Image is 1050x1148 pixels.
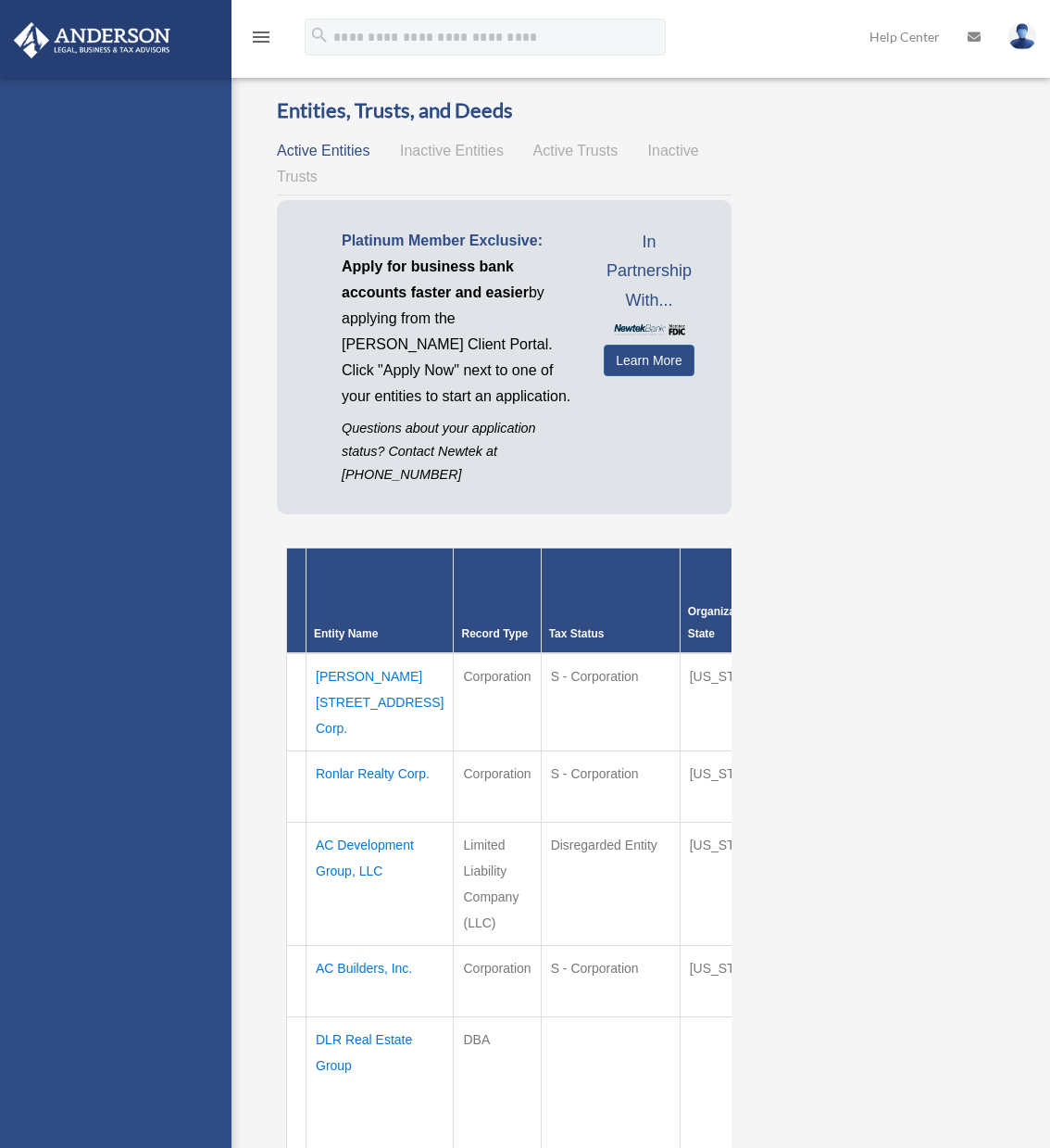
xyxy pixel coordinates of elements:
td: S - Corporation [541,653,680,751]
img: User Pic [1008,23,1036,50]
td: Corporation [454,751,541,823]
p: Questions about your application status? Contact Newtek at [PHONE_NUMBER] [342,417,576,487]
td: S - Corporation [541,946,680,1017]
td: Ronlar Realty Corp. [306,751,454,823]
p: Platinum Member Exclusive: [342,228,576,254]
td: [US_STATE] [680,946,771,1017]
td: Corporation [454,653,541,751]
td: Corporation [454,946,541,1017]
td: [US_STATE] [680,751,771,823]
img: NewtekBankLogoSM.png [613,324,686,335]
i: search [309,25,330,45]
th: Tax Status [541,549,680,654]
th: Record Type [454,549,541,654]
td: Limited Liability Company (LLC) [454,823,541,946]
th: Organization State [680,549,771,654]
img: Anderson Advisors Platinum Portal [8,22,176,58]
i: menu [250,26,272,48]
td: S - Corporation [541,751,680,823]
span: Active Entities [277,143,369,158]
th: Entity Name [306,549,454,654]
a: Learn More [604,345,695,376]
td: [PERSON_NAME] [STREET_ADDRESS] Corp. [306,653,454,751]
p: Click "Apply Now" next to one of your entities to start an application. [342,358,576,410]
span: Inactive Trusts [277,143,699,184]
h3: Entities, Trusts, and Deeds [277,96,731,125]
td: Disregarded Entity [541,823,680,946]
td: [US_STATE] [680,653,771,751]
td: [US_STATE] [680,823,771,946]
span: Inactive Entities [400,143,504,158]
a: menu [250,32,272,48]
span: In Partnership With... [604,228,695,316]
span: Active Trusts [533,143,619,158]
td: AC Builders, Inc. [306,946,454,1017]
td: AC Development Group, LLC [306,823,454,946]
p: by applying from the [PERSON_NAME] Client Portal. [342,254,576,358]
span: Apply for business bank accounts faster and easier [342,259,529,300]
